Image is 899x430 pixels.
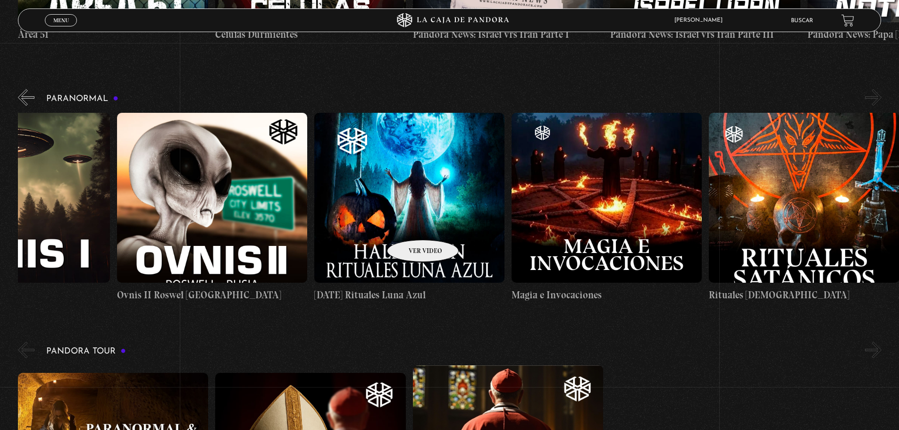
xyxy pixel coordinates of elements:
[117,113,307,303] a: Ovnis II Roswel [GEOGRAPHIC_DATA]
[709,287,899,303] h4: Rituales [DEMOGRAPHIC_DATA]
[610,27,800,42] h4: Pandora News: Israel vrs Irán Parte III
[670,17,732,23] span: [PERSON_NAME]
[53,17,69,23] span: Menu
[50,25,72,32] span: Cerrar
[18,27,208,42] h4: Área 51
[841,14,854,27] a: View your shopping cart
[791,18,813,24] a: Buscar
[117,287,307,303] h4: Ovnis II Roswel [GEOGRAPHIC_DATA]
[46,94,118,103] h3: Paranormal
[413,27,603,42] h4: Pandora News: Israel vrs Irán Parte I
[18,342,34,358] button: Previous
[512,287,702,303] h4: Magia e Invocaciones
[314,287,504,303] h4: [DATE] Rituales Luna Azul
[314,113,504,303] a: [DATE] Rituales Luna Azul
[512,113,702,303] a: Magia e Invocaciones
[46,347,126,356] h3: Pandora Tour
[865,342,882,358] button: Next
[215,27,405,42] h4: Células Durmientes
[18,89,34,106] button: Previous
[865,89,882,106] button: Next
[709,113,899,303] a: Rituales [DEMOGRAPHIC_DATA]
